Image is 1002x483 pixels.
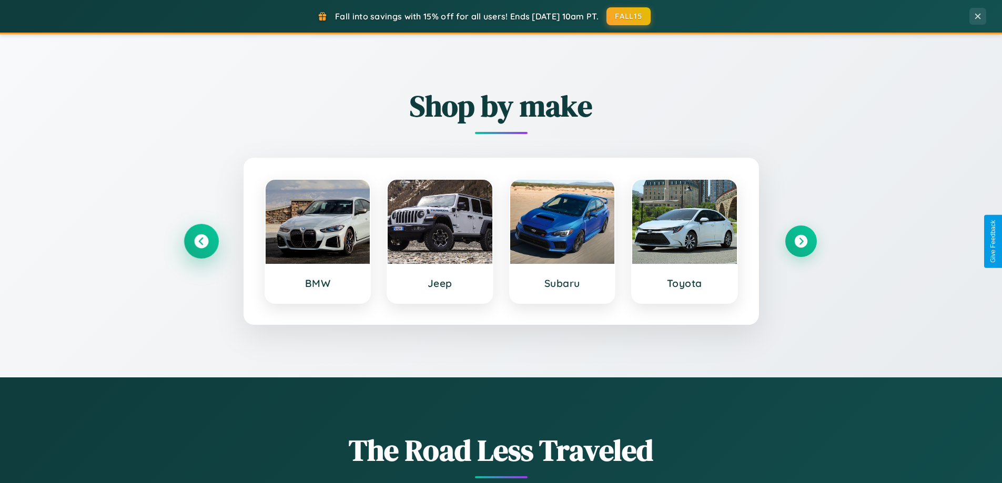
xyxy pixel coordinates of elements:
h1: The Road Less Traveled [186,430,817,470]
h3: Toyota [643,277,726,290]
button: FALL15 [606,7,651,25]
h3: BMW [276,277,360,290]
h2: Shop by make [186,86,817,126]
div: Give Feedback [989,220,997,263]
h3: Jeep [398,277,482,290]
h3: Subaru [521,277,604,290]
span: Fall into savings with 15% off for all users! Ends [DATE] 10am PT. [335,11,599,22]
